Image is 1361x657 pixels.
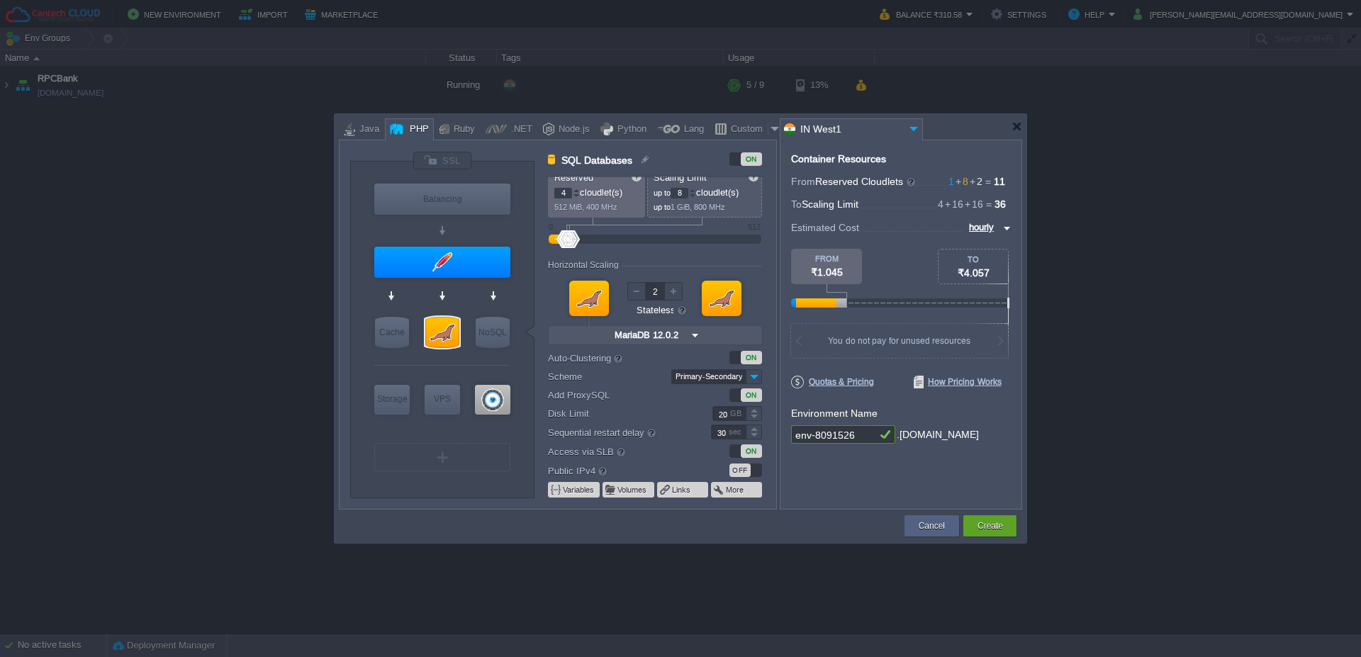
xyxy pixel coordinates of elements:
[741,444,762,458] div: ON
[938,198,943,210] span: 4
[726,484,745,495] button: More
[748,223,761,231] div: 512
[425,317,459,348] div: SQL Databases
[994,176,1005,187] span: 11
[548,444,692,459] label: Access via SLB
[405,119,429,140] div: PHP
[741,388,762,402] div: ON
[374,247,510,278] div: Application Servers
[549,223,553,231] div: 0
[654,203,671,211] span: up to
[791,408,878,419] label: Environment Name
[671,203,725,211] span: 1 GiB, 800 MHz
[968,176,977,187] span: +
[617,484,648,495] button: Volumes
[729,464,751,477] div: OFF
[791,376,874,388] span: Quotas & Pricing
[978,519,1003,533] button: Create
[897,425,979,444] div: .[DOMAIN_NAME]
[919,519,945,533] button: Cancel
[548,406,692,421] label: Disk Limit
[741,351,762,364] div: ON
[374,184,510,215] div: Load Balancer
[374,443,510,471] div: Create New Layer
[475,385,510,415] div: ProxySQL
[983,198,995,210] span: =
[791,154,886,164] div: Container Resources
[554,119,590,140] div: Node.js
[954,176,963,187] span: +
[802,198,858,210] span: Scaling Limit
[548,425,692,440] label: Sequential restart delay
[449,119,475,140] div: Ruby
[791,220,859,235] span: Estimated Cost
[548,388,656,403] label: Add ProxySQL
[963,198,972,210] span: +
[654,189,671,197] span: up to
[654,184,757,198] p: cloudlet(s)
[730,407,744,420] div: GB
[476,317,510,348] div: NoSQL
[507,119,532,140] div: .NET
[791,254,862,263] div: FROM
[815,176,917,187] span: Reserved Cloudlets
[791,176,815,187] span: From
[948,176,954,187] span: 1
[374,184,510,215] div: Balancing
[811,266,843,278] span: ₹1.045
[982,176,994,187] span: =
[548,350,692,366] label: Auto-Clustering
[943,198,963,210] span: 16
[554,184,640,198] p: cloudlet(s)
[563,484,595,495] button: Variables
[729,425,744,439] div: sec
[355,119,379,140] div: Java
[939,255,1008,264] div: TO
[680,119,704,140] div: Lang
[425,385,460,413] div: VPS
[613,119,646,140] div: Python
[791,198,802,210] span: To
[374,385,410,415] div: Storage Containers
[958,267,990,279] span: ₹4.057
[548,463,692,478] label: Public IPv4
[548,260,622,270] div: Horizontal Scaling
[548,369,656,384] label: Scheme
[554,203,617,211] span: 512 MiB, 400 MHz
[968,176,982,187] span: 2
[727,119,768,140] div: Custom
[914,376,1002,388] span: How Pricing Works
[374,385,410,413] div: Storage
[425,385,460,415] div: Elastic VPS
[375,317,409,348] div: Cache
[476,317,510,348] div: NoSQL Databases
[943,198,952,210] span: +
[672,484,692,495] button: Links
[741,152,762,166] div: ON
[954,176,968,187] span: 8
[963,198,983,210] span: 16
[995,198,1006,210] span: 36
